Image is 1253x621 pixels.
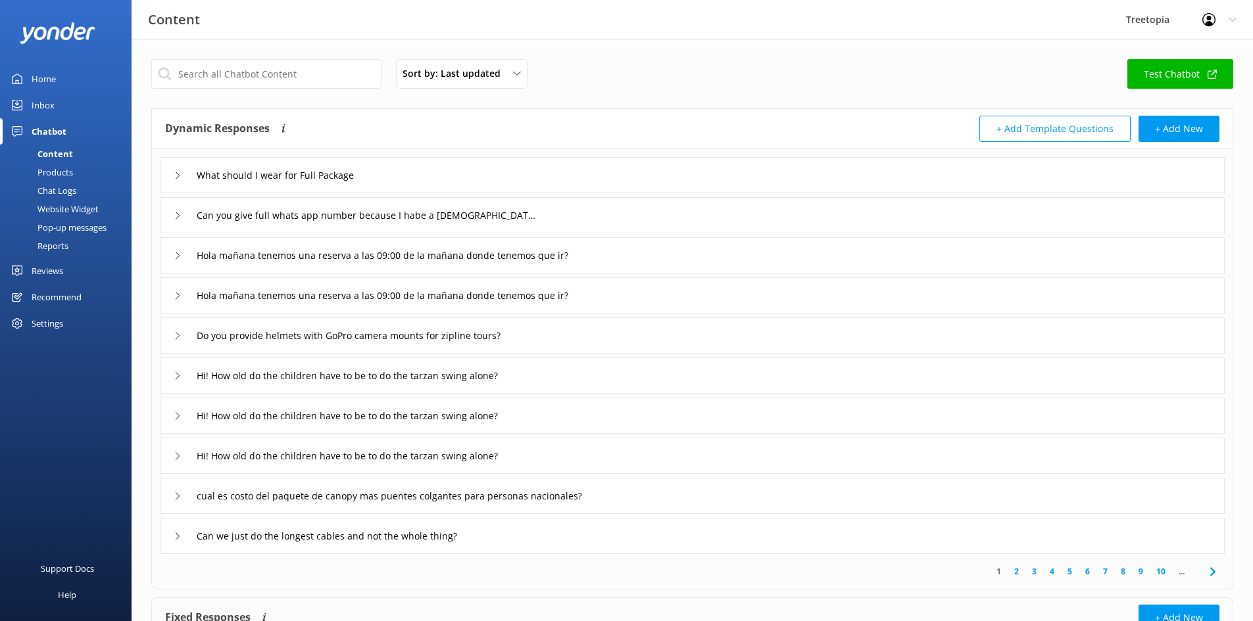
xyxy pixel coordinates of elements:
[1043,565,1061,578] a: 4
[8,181,132,200] a: Chat Logs
[32,118,66,145] div: Chatbot
[1008,565,1025,578] a: 2
[32,92,55,118] div: Inbox
[8,237,132,255] a: Reports
[20,22,95,44] img: yonder-white-logo.png
[8,200,99,218] div: Website Widget
[8,237,68,255] div: Reports
[1132,565,1150,578] a: 9
[151,59,381,89] input: Search all Chatbot Content
[1079,565,1096,578] a: 6
[165,116,270,142] h4: Dynamic Responses
[8,181,76,200] div: Chat Logs
[8,163,132,181] a: Products
[1114,565,1132,578] a: 8
[32,284,82,310] div: Recommend
[1172,565,1191,578] span: ...
[990,565,1008,578] a: 1
[1150,565,1172,578] a: 10
[8,145,73,163] div: Content
[41,555,94,582] div: Support Docs
[32,258,63,284] div: Reviews
[58,582,76,608] div: Help
[1127,59,1233,89] a: Test Chatbot
[1025,565,1043,578] a: 3
[148,9,200,30] h3: Content
[1096,565,1114,578] a: 7
[32,66,56,92] div: Home
[8,218,132,237] a: Pop-up messages
[8,145,132,163] a: Content
[403,66,508,81] span: Sort by: Last updated
[8,200,132,218] a: Website Widget
[8,218,107,237] div: Pop-up messages
[1061,565,1079,578] a: 5
[8,163,73,181] div: Products
[32,310,63,336] div: Settings
[979,116,1131,142] button: + Add Template Questions
[1139,116,1219,142] button: + Add New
